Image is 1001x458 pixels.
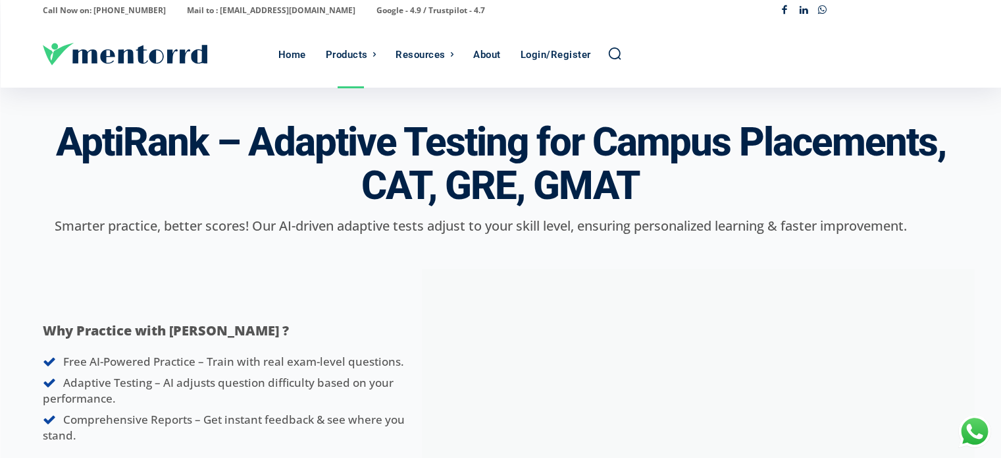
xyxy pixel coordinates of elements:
div: About [473,22,501,88]
p: Why Practice with [PERSON_NAME] ? [43,321,367,341]
p: Smarter practice, better scores! Our AI-driven adaptive tests adjust to your skill level, ensurin... [43,216,919,236]
h3: AptiRank – Adaptive Testing for Campus Placements, CAT, GRE, GMAT [43,121,959,208]
a: Home [272,22,313,88]
a: About [467,22,507,88]
span: Free AI-Powered Practice – Train with real exam-level questions. [63,354,404,369]
a: Facebook [775,1,794,20]
a: Login/Register [514,22,598,88]
a: Whatsapp [813,1,832,20]
div: Login/Register [521,22,591,88]
p: Call Now on: [PHONE_NUMBER] [43,1,166,20]
p: Mail to : [EMAIL_ADDRESS][DOMAIN_NAME] [187,1,355,20]
div: Home [278,22,306,88]
span: Comprehensive Reports – Get instant feedback & see where you stand. [43,412,405,443]
a: Search [607,46,622,61]
div: Chat with Us [958,415,991,448]
a: Logo [43,43,272,65]
p: Google - 4.9 / Trustpilot - 4.7 [376,1,485,20]
span: Adaptive Testing – AI adjusts question difficulty based on your performance. [43,375,394,406]
a: Linkedin [794,1,813,20]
